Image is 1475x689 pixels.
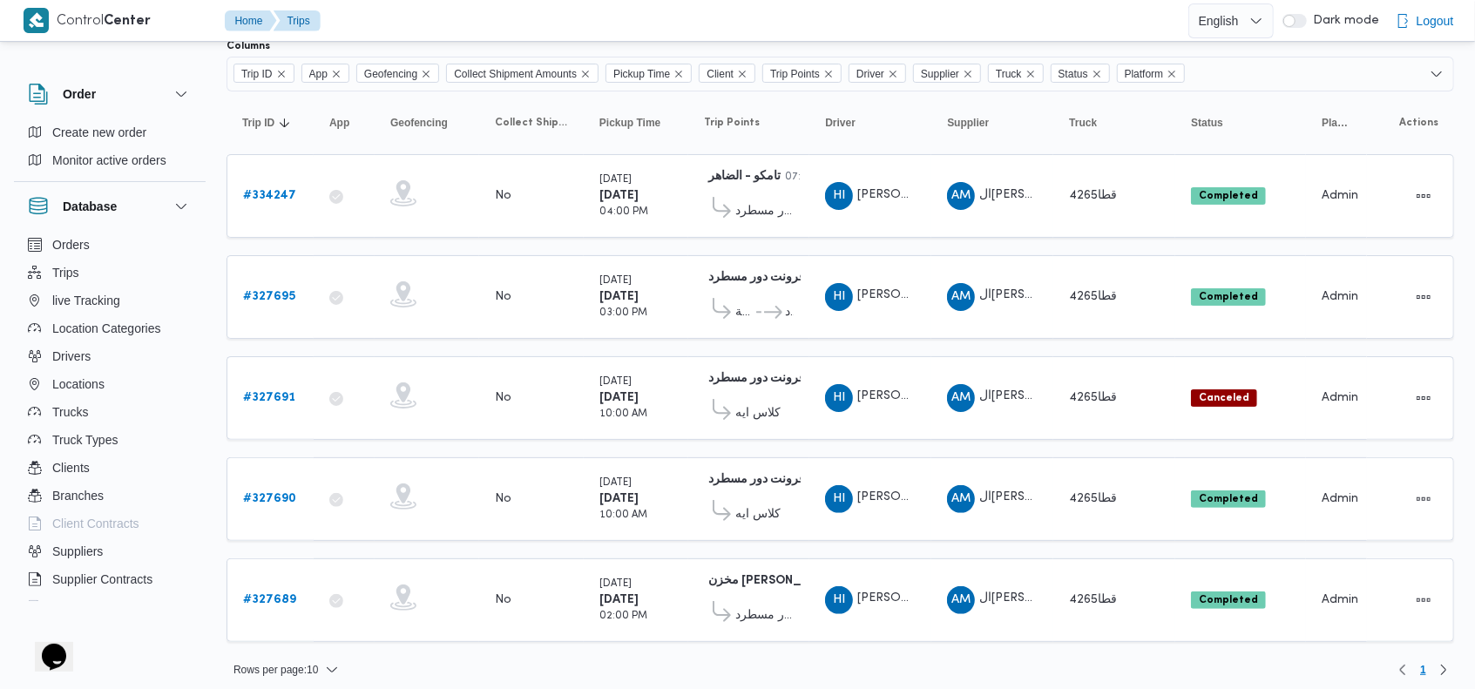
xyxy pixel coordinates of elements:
[708,171,781,182] b: تامكو - الضاهر
[21,370,199,398] button: Locations
[495,390,511,406] div: No
[849,64,906,83] span: Driver
[63,84,96,105] h3: Order
[421,69,431,79] button: Remove Geofencing from selection in this group
[673,69,684,79] button: Remove Pickup Time from selection in this group
[735,201,794,222] span: فرونت دور مسطرد
[21,231,199,259] button: Orders
[1199,494,1258,504] b: Completed
[1167,69,1177,79] button: Remove Platform from selection in this group
[1191,187,1266,205] span: Completed
[762,64,842,83] span: Trip Points
[599,190,639,201] b: [DATE]
[857,593,1059,605] span: [PERSON_NAME] [PERSON_NAME]
[1307,14,1380,28] span: Dark mode
[1069,493,1117,504] span: قطا4265
[329,116,349,130] span: App
[833,586,845,614] span: HI
[446,64,599,83] span: Collect Shipment Amounts
[599,207,648,217] small: 04:00 PM
[1184,109,1297,137] button: Status
[599,276,632,286] small: [DATE]
[495,592,511,608] div: No
[1191,288,1266,306] span: Completed
[1069,116,1097,130] span: Truck
[613,64,670,84] span: Pickup Time
[243,590,296,611] a: #327689
[599,116,660,130] span: Pickup Time
[708,575,841,586] b: مخزن [PERSON_NAME]
[52,513,139,534] span: Client Contracts
[979,593,1091,605] span: ال[PERSON_NAME]
[243,291,295,302] b: # 327695
[243,392,295,403] b: # 327691
[951,384,971,412] span: AM
[606,64,692,83] span: Pickup Time
[1191,116,1223,130] span: Status
[21,510,199,537] button: Client Contracts
[825,384,853,412] div: Hussain Ibrahem Hussain Ibrahem
[1410,283,1438,311] button: Actions
[235,109,305,137] button: Trip IDSorted in descending order
[1433,659,1454,680] button: Next page
[21,314,199,342] button: Location Categories
[52,318,161,339] span: Location Categories
[599,291,639,302] b: [DATE]
[52,346,91,367] span: Drivers
[1191,389,1257,407] span: Canceled
[833,485,845,513] span: HI
[1420,659,1426,680] span: 1
[274,10,321,31] button: Trips
[947,283,975,311] div: Alhamai Muhammad Khald Ali
[364,64,417,84] span: Geofencing
[21,537,199,565] button: Suppliers
[21,287,199,314] button: live Tracking
[28,84,192,105] button: Order
[1062,109,1167,137] button: Truck
[495,491,511,507] div: No
[356,64,439,83] span: Geofencing
[1322,291,1358,302] span: Admin
[24,8,49,33] img: X8yXhbKr1z7QwAAAABJRU5ErkJggg==
[21,118,199,146] button: Create new order
[1199,292,1258,302] b: Completed
[21,454,199,482] button: Clients
[592,109,680,137] button: Pickup Time
[785,302,794,323] span: فرونت دور مسطرد
[599,493,639,504] b: [DATE]
[14,118,206,181] div: Order
[52,122,146,143] span: Create new order
[947,485,975,513] div: Alhamai Muhammad Khald Ali
[1413,659,1433,680] button: Page 1 of 1
[857,391,1059,402] span: [PERSON_NAME] [PERSON_NAME]
[1117,64,1186,83] span: Platform
[735,403,781,424] span: كلاس ايه
[599,510,647,520] small: 10:00 AM
[857,492,1059,503] span: [PERSON_NAME] [PERSON_NAME]
[1410,182,1438,210] button: Actions
[823,69,834,79] button: Remove Trip Points from selection in this group
[276,69,287,79] button: Remove Trip ID from selection in this group
[1322,594,1358,605] span: Admin
[580,69,591,79] button: Remove Collect Shipment Amounts from selection in this group
[988,64,1044,83] span: Truck
[951,283,971,311] span: AM
[1410,485,1438,513] button: Actions
[21,342,199,370] button: Drivers
[1199,393,1249,403] b: Canceled
[708,272,805,283] b: فرونت دور مسطرد
[599,175,632,185] small: [DATE]
[21,259,199,287] button: Trips
[17,619,73,672] iframe: chat widget
[1059,64,1088,84] span: Status
[227,39,270,53] label: Columns
[737,69,748,79] button: Remove Client from selection in this group
[951,586,971,614] span: AM
[1051,64,1110,83] span: Status
[735,605,794,626] span: فرونت دور مسطرد
[28,196,192,217] button: Database
[979,391,1091,402] span: ال[PERSON_NAME]
[331,69,342,79] button: Remove App from selection in this group
[979,290,1091,301] span: ال[PERSON_NAME]
[833,283,845,311] span: HI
